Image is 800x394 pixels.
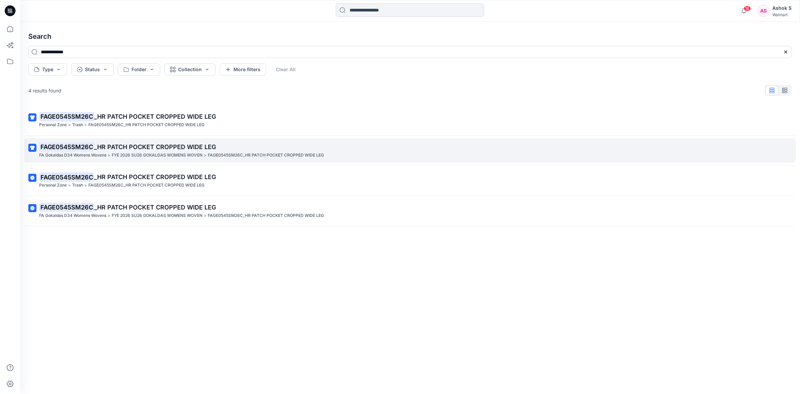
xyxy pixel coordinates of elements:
[88,121,204,129] p: FAGE0545SM26C_HR PATCH POCKET CROPPED WIDE LEG
[164,63,216,76] button: Collection
[94,204,216,211] span: _HR PATCH POCKET CROPPED WIDE LEG
[112,152,202,159] p: FYE 2026 SU26 GOKALDAS WOMENS WOVEN
[208,212,324,219] p: FAGE0545SM26C_HR PATCH POCKET CROPPED WIDE LEG
[94,173,216,180] span: _HR PATCH POCKET CROPPED WIDE LEG
[39,152,106,159] p: FA Gokaldas D34 Womens Wovens
[112,212,202,219] p: FYE 2026 SU26 GOKALDAS WOMENS WOVEN
[24,108,796,133] a: FAGE0545SM26C_HR PATCH POCKET CROPPED WIDE LEGPersonal Zone>Trash>FAGE0545SM26C_HR PATCH POCKET C...
[88,182,204,189] p: FAGE0545SM26C_HR PATCH POCKET CROPPED WIDE LEG
[24,168,796,193] a: FAGE0545SM26C_HR PATCH POCKET CROPPED WIDE LEGPersonal Zone>Trash>FAGE0545SM26C_HR PATCH POCKET C...
[72,182,83,189] p: Trash
[24,199,796,223] a: FAGE0545SM26C_HR PATCH POCKET CROPPED WIDE LEGFA Gokaldas D34 Womens Wovens>FYE 2026 SU26 GOKALDA...
[39,212,106,219] p: FA Gokaldas D34 Womens Wovens
[757,5,770,17] div: AS
[118,63,160,76] button: Folder
[772,4,792,12] div: Ashok S
[72,121,83,129] p: Trash
[71,63,114,76] button: Status
[84,182,87,189] p: >
[204,152,206,159] p: >
[23,27,797,46] h4: Search
[28,63,67,76] button: Type
[744,6,751,11] span: 16
[84,121,87,129] p: >
[68,182,71,189] p: >
[94,143,216,150] span: _HR PATCH POCKET CROPPED WIDE LEG
[204,212,206,219] p: >
[68,121,71,129] p: >
[39,121,67,129] p: Personal Zone
[39,172,94,182] mark: FAGE0545SM26C
[39,202,94,212] mark: FAGE0545SM26C
[39,182,67,189] p: Personal Zone
[108,152,110,159] p: >
[220,63,266,76] button: More filters
[94,113,216,120] span: _HR PATCH POCKET CROPPED WIDE LEG
[39,142,94,151] mark: FAGE0545SM26C
[772,12,792,17] div: Walmart
[108,212,110,219] p: >
[39,112,94,121] mark: FAGE0545SM26C
[28,87,61,94] p: 4 results found
[208,152,324,159] p: FAGE0545SM26C_HR PATCH POCKET CROPPED WIDE LEG
[24,138,796,163] a: FAGE0545SM26C_HR PATCH POCKET CROPPED WIDE LEGFA Gokaldas D34 Womens Wovens>FYE 2026 SU26 GOKALDA...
